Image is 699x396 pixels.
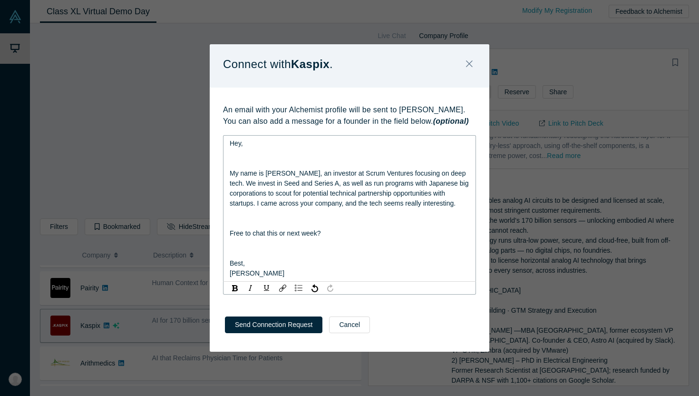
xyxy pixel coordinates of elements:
[230,269,284,277] span: [PERSON_NAME]
[223,54,333,74] p: Connect with .
[225,317,322,333] button: Send Connection Request
[230,229,320,237] span: Free to chat this or next week?
[309,283,320,293] div: Undo
[275,283,291,293] div: rdw-link-control
[223,135,476,282] div: rdw-wrapper
[223,281,476,295] div: rdw-toolbar
[329,317,370,333] button: Cancel
[230,139,470,278] div: rdw-editor
[261,283,273,293] div: Underline
[227,283,275,293] div: rdw-inline-control
[229,283,241,293] div: Bold
[230,139,243,147] span: Hey,
[307,283,338,293] div: rdw-history-control
[291,283,307,293] div: rdw-list-control
[433,117,469,125] strong: (optional)
[244,283,257,293] div: Italic
[291,58,330,70] strong: Kaspix
[230,169,470,207] span: My name is [PERSON_NAME], an investor at Scrum Ventures focusing on deep tech. We invest in Seed ...
[324,283,336,293] div: Redo
[277,283,289,293] div: Link
[223,104,476,127] p: An email with your Alchemist profile will be sent to [PERSON_NAME]. You can also add a message fo...
[230,259,245,267] span: Best,
[459,54,479,75] button: Close
[292,283,305,293] div: Unordered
